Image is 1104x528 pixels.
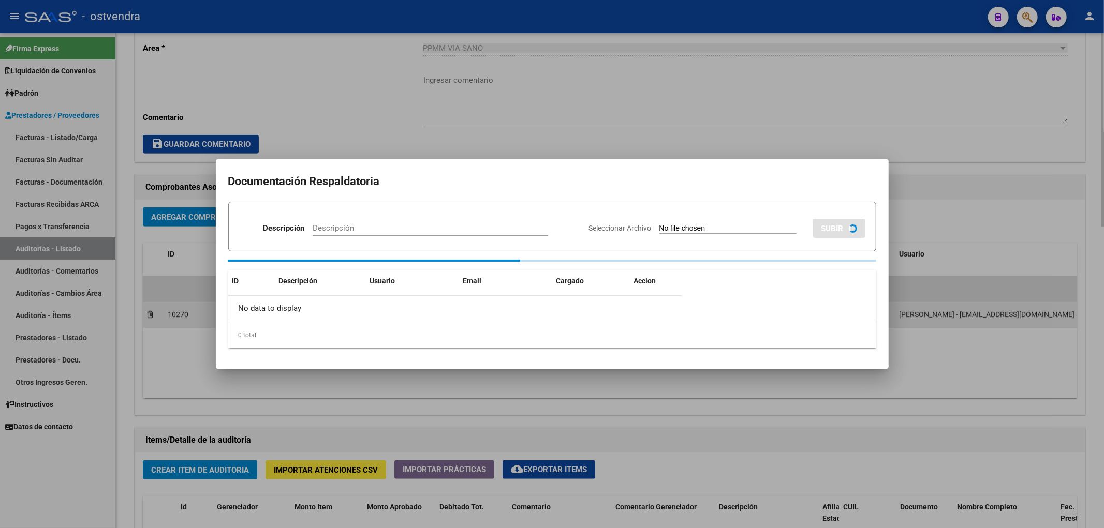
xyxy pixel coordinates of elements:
[463,277,482,285] span: Email
[228,172,876,191] h2: Documentación Respaldatoria
[275,270,366,292] datatable-header-cell: Descripción
[556,277,584,285] span: Cargado
[279,277,318,285] span: Descripción
[370,277,395,285] span: Usuario
[552,270,630,292] datatable-header-cell: Cargado
[228,322,876,348] div: 0 total
[263,222,304,234] p: Descripción
[232,277,239,285] span: ID
[630,270,682,292] datatable-header-cell: Accion
[228,296,682,322] div: No data to display
[459,270,552,292] datatable-header-cell: Email
[821,224,844,233] span: SUBIR
[228,270,275,292] datatable-header-cell: ID
[634,277,656,285] span: Accion
[366,270,459,292] datatable-header-cell: Usuario
[813,219,865,238] button: SUBIR
[589,224,652,232] span: Seleccionar Archivo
